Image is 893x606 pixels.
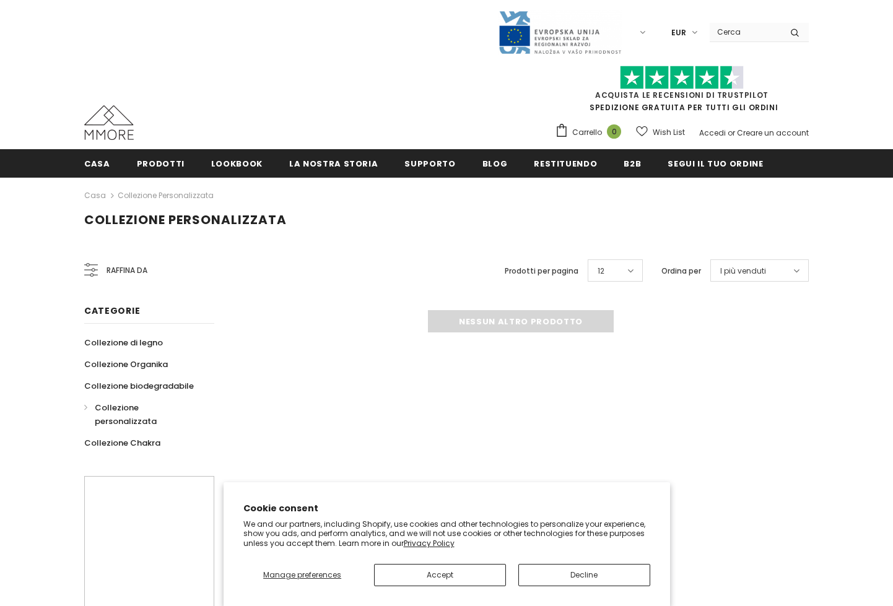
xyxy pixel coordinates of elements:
a: Casa [84,188,106,203]
span: Collezione biodegradabile [84,380,194,392]
a: Carrello 0 [555,123,627,142]
button: Decline [518,564,650,586]
button: Accept [374,564,506,586]
span: supporto [404,158,455,170]
span: Restituendo [534,158,597,170]
span: Categorie [84,305,140,317]
a: Collezione di legno [84,332,163,353]
span: Collezione personalizzata [84,211,287,228]
a: Collezione personalizzata [84,397,201,432]
a: Lookbook [211,149,263,177]
a: Wish List [636,121,685,143]
span: or [728,128,735,138]
a: Blog [482,149,508,177]
span: Carrello [572,126,602,139]
a: Privacy Policy [404,538,455,548]
span: La nostra storia [289,158,378,170]
a: Creare un account [737,128,809,138]
a: B2B [624,149,641,177]
a: Collezione Organika [84,353,168,375]
button: Manage preferences [243,564,362,586]
a: Prodotti [137,149,185,177]
img: Javni Razpis [498,10,622,55]
a: La nostra storia [289,149,378,177]
label: Ordina per [661,265,701,277]
p: We and our partners, including Shopify, use cookies and other technologies to personalize your ex... [243,519,650,548]
a: Collezione biodegradabile [84,375,194,397]
a: Accedi [699,128,726,138]
span: Segui il tuo ordine [668,158,763,170]
a: Casa [84,149,110,177]
span: Collezione di legno [84,337,163,348]
span: I più venduti [720,265,766,277]
span: Casa [84,158,110,170]
span: Lookbook [211,158,263,170]
span: Manage preferences [263,569,341,580]
a: Acquista le recensioni di TrustPilot [595,90,769,100]
span: Raffina da [107,264,147,277]
input: Search Site [710,23,781,41]
a: Collezione personalizzata [118,190,214,201]
span: Collezione Organika [84,358,168,370]
span: Wish List [653,126,685,139]
img: Casi MMORE [84,105,134,140]
span: EUR [671,27,686,39]
a: Javni Razpis [498,27,622,37]
img: Fidati di Pilot Stars [620,66,744,90]
a: Segui il tuo ordine [668,149,763,177]
a: supporto [404,149,455,177]
span: Prodotti [137,158,185,170]
span: B2B [624,158,641,170]
h2: Cookie consent [243,502,650,515]
span: 12 [598,265,604,277]
a: Restituendo [534,149,597,177]
span: Collezione Chakra [84,437,160,449]
span: SPEDIZIONE GRATUITA PER TUTTI GLI ORDINI [555,71,809,113]
span: Collezione personalizzata [95,402,157,427]
label: Prodotti per pagina [505,265,578,277]
a: Collezione Chakra [84,432,160,454]
span: 0 [607,124,621,139]
span: Blog [482,158,508,170]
